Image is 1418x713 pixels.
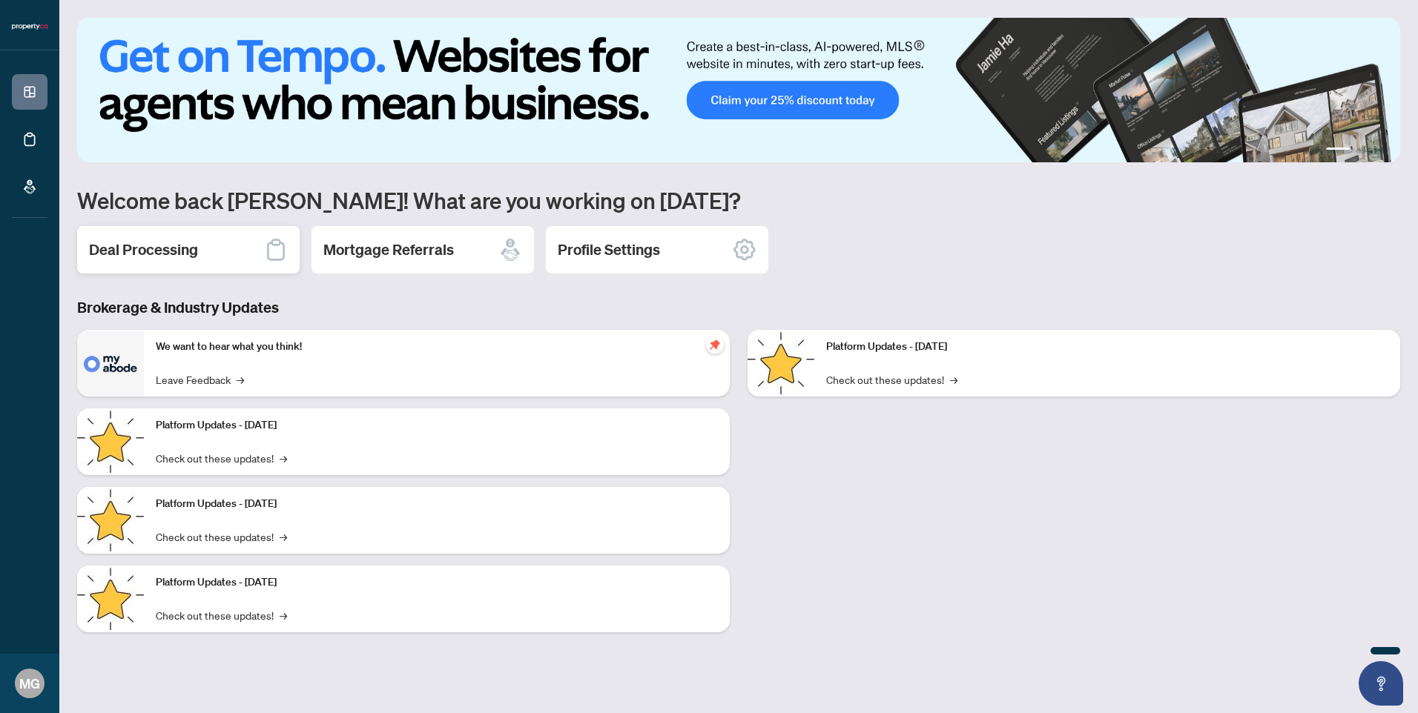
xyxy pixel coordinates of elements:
[156,607,287,623] a: Check out these updates!→
[1379,147,1385,153] button: 4
[280,528,287,545] span: →
[156,371,244,388] a: Leave Feedback→
[77,186,1400,214] h1: Welcome back [PERSON_NAME]! What are you working on [DATE]?
[12,22,47,31] img: logo
[826,339,1388,355] p: Platform Updates - [DATE]
[323,239,454,260] h2: Mortgage Referrals
[280,450,287,466] span: →
[237,371,244,388] span: →
[1356,147,1362,153] button: 2
[156,339,718,355] p: We want to hear what you think!
[77,408,144,475] img: Platform Updates - September 16, 2025
[950,371,957,388] span: →
[156,528,287,545] a: Check out these updates!→
[156,496,718,512] p: Platform Updates - [DATE]
[706,336,724,354] span: pushpin
[156,450,287,466] a: Check out these updates!→
[77,330,144,397] img: We want to hear what you think!
[1326,147,1350,153] button: 1
[156,417,718,434] p: Platform Updates - [DATE]
[77,487,144,554] img: Platform Updates - July 21, 2025
[1368,147,1374,153] button: 3
[77,566,144,632] img: Platform Updates - July 8, 2025
[89,239,198,260] h2: Deal Processing
[77,297,1400,318] h3: Brokerage & Industry Updates
[748,330,814,397] img: Platform Updates - June 23, 2025
[156,574,718,591] p: Platform Updates - [DATE]
[77,18,1400,162] img: Slide 0
[1359,661,1403,706] button: Open asap
[826,371,957,388] a: Check out these updates!→
[19,673,40,694] span: MG
[558,239,660,260] h2: Profile Settings
[280,607,287,623] span: →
